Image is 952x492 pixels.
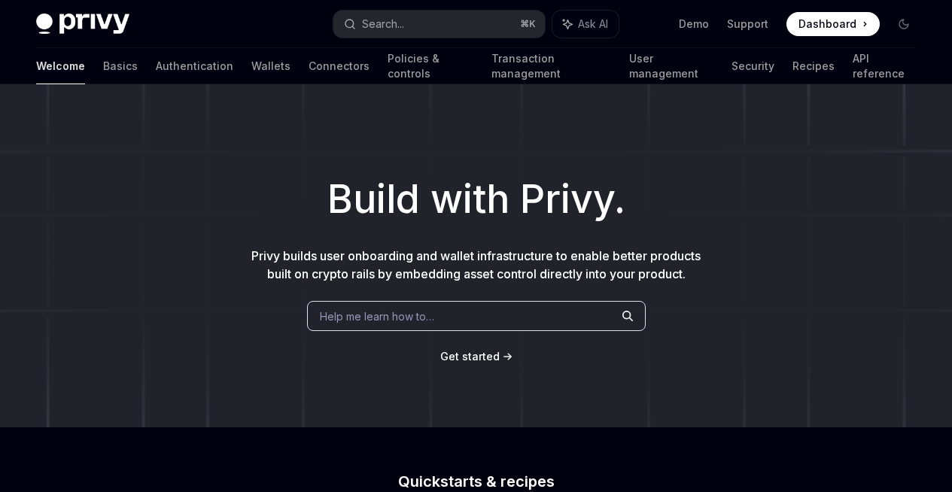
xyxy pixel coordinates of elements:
[892,12,916,36] button: Toggle dark mode
[251,248,701,281] span: Privy builds user onboarding and wallet infrastructure to enable better products built on crypto ...
[36,14,129,35] img: dark logo
[24,170,928,229] h1: Build with Privy.
[731,48,774,84] a: Security
[552,11,619,38] button: Ask AI
[679,17,709,32] a: Demo
[362,15,404,33] div: Search...
[578,17,608,32] span: Ask AI
[309,48,370,84] a: Connectors
[727,17,768,32] a: Support
[103,48,138,84] a: Basics
[629,48,714,84] a: User management
[520,18,536,30] span: ⌘ K
[798,17,856,32] span: Dashboard
[36,48,85,84] a: Welcome
[440,350,500,363] span: Get started
[251,48,290,84] a: Wallets
[853,48,916,84] a: API reference
[792,48,835,84] a: Recipes
[320,308,434,324] span: Help me learn how to…
[156,48,233,84] a: Authentication
[440,349,500,364] a: Get started
[491,48,610,84] a: Transaction management
[211,474,741,489] h2: Quickstarts & recipes
[333,11,545,38] button: Search...⌘K
[786,12,880,36] a: Dashboard
[388,48,473,84] a: Policies & controls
